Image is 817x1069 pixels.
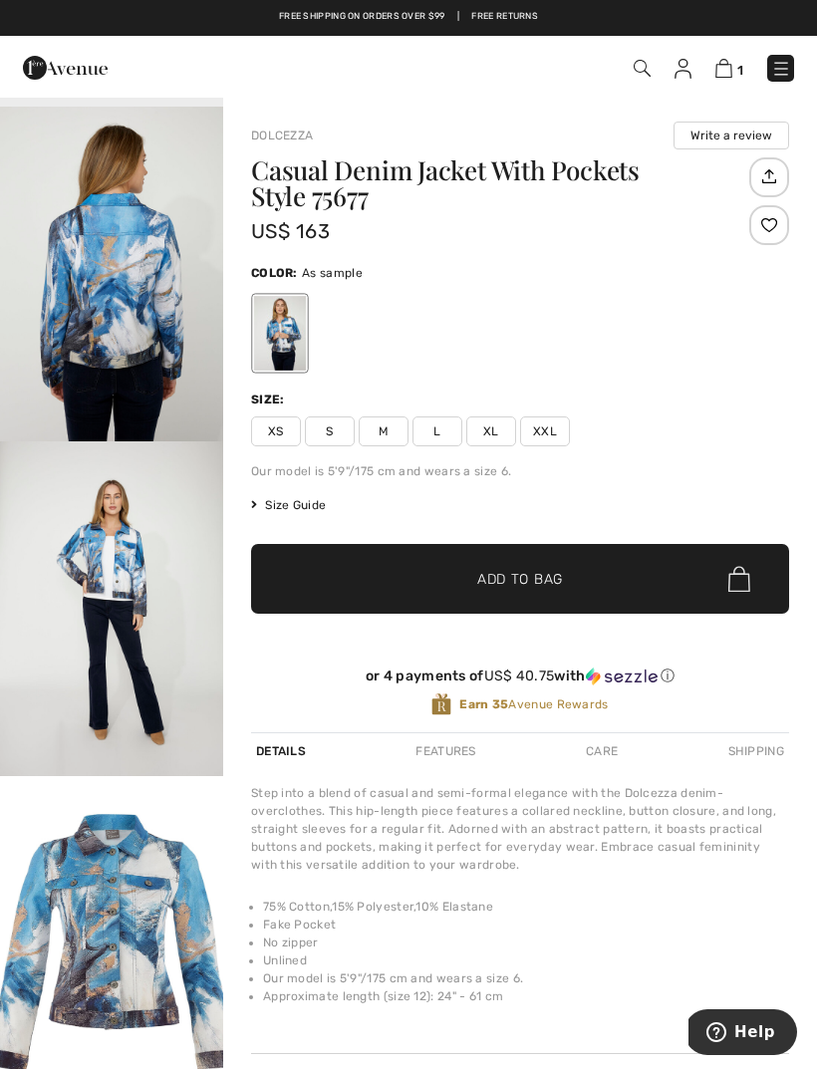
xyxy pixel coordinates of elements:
span: S [305,416,355,446]
div: Step into a blend of casual and semi-formal elegance with the Dolcezza denim-overclothes. This hi... [251,784,789,874]
span: 1 [737,63,743,78]
img: Share [752,159,785,193]
a: Free Returns [471,10,538,24]
li: Our model is 5'9"/175 cm and wears a size 6. [263,969,789,987]
div: Our model is 5'9"/175 cm and wears a size 6. [251,462,789,480]
li: Fake Pocket [263,916,789,934]
span: US$ 40.75 [484,668,555,684]
span: As sample [302,266,363,280]
div: Shipping [723,733,789,769]
div: Size: [251,391,289,408]
img: Shopping Bag [715,59,732,78]
img: Bag.svg [728,566,750,592]
span: Color: [251,266,298,280]
img: Sezzle [586,668,658,685]
span: Size Guide [251,496,326,514]
img: Avenue Rewards [431,692,451,716]
span: XL [466,416,516,446]
iframe: Opens a widget where you can find more information [688,1009,797,1059]
div: or 4 payments ofUS$ 40.75withSezzle Click to learn more about Sezzle [251,668,789,692]
li: 75% Cotton,15% Polyester,10% Elastane [263,898,789,916]
span: M [359,416,408,446]
div: Details [251,733,311,769]
img: Search [634,60,651,77]
a: 1ère Avenue [23,57,108,76]
img: My Info [675,59,691,79]
div: Features [410,733,480,769]
a: 1 [715,56,743,80]
h1: Casual Denim Jacket With Pockets Style 75677 [251,157,744,209]
li: No zipper [263,934,789,951]
span: XS [251,416,301,446]
span: L [412,416,462,446]
div: As sample [254,296,306,371]
button: Write a review [674,122,789,149]
div: Care [581,733,623,769]
span: Add to Bag [477,569,563,590]
li: Unlined [263,951,789,969]
li: Approximate length (size 12): 24" - 61 cm [263,987,789,1005]
strong: Earn 35 [459,697,508,711]
img: Menu [771,59,791,79]
img: 1ère Avenue [23,48,108,88]
span: | [457,10,459,24]
span: US$ 163 [251,219,330,243]
a: Free shipping on orders over $99 [279,10,445,24]
a: Dolcezza [251,129,313,142]
span: Avenue Rewards [459,695,608,713]
span: XXL [520,416,570,446]
button: Add to Bag [251,544,789,614]
div: or 4 payments of with [251,668,789,685]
